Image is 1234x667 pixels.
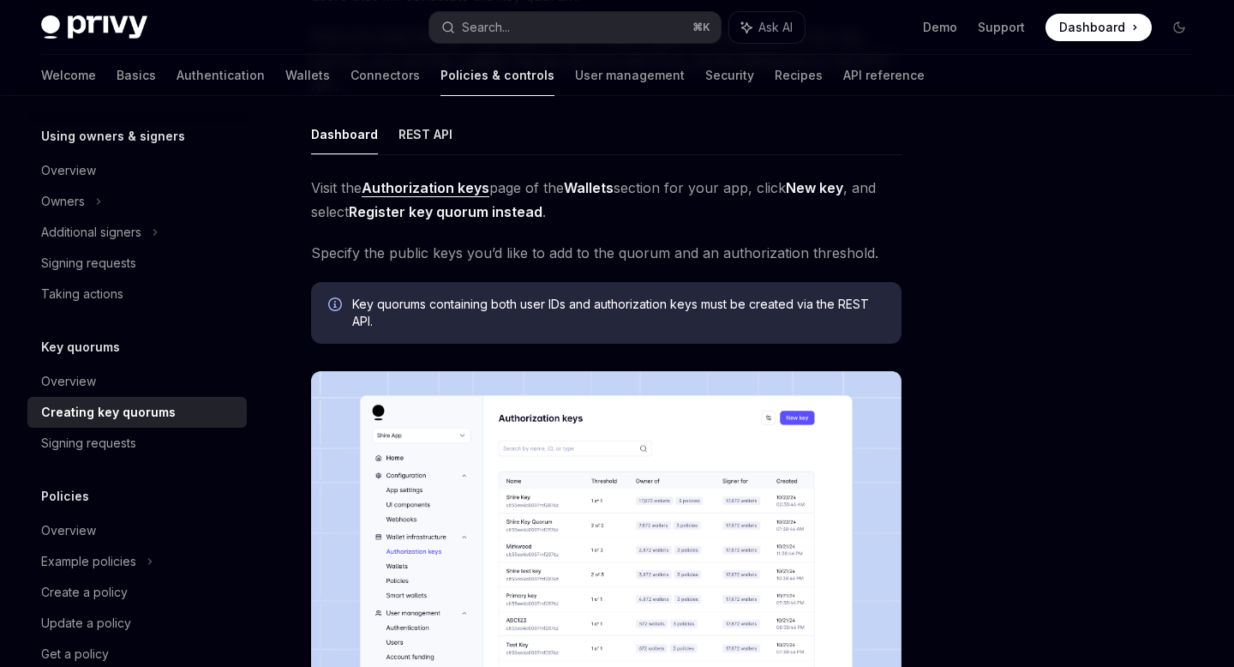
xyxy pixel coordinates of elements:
[27,428,247,459] a: Signing requests
[41,337,120,358] h5: Key quorums
[41,15,147,39] img: dark logo
[729,12,805,43] button: Ask AI
[41,284,123,304] div: Taking actions
[27,366,247,397] a: Overview
[1045,14,1152,41] a: Dashboard
[41,191,85,212] div: Owners
[311,241,902,265] span: Specify the public keys you’d like to add to the quorum and an authorization threshold.
[575,55,685,96] a: User management
[462,17,510,38] div: Search...
[41,402,176,423] div: Creating key quorums
[41,433,136,454] div: Signing requests
[41,644,109,664] div: Get a policy
[398,114,452,154] button: REST API
[311,176,902,224] span: Visit the page of the section for your app, click , and select .
[41,253,136,273] div: Signing requests
[352,296,884,330] span: Key quorums containing both user IDs and authorization keys must be created via the REST API.
[41,55,96,96] a: Welcome
[758,19,793,36] span: Ask AI
[27,577,247,608] a: Create a policy
[1165,14,1193,41] button: Toggle dark mode
[362,179,489,197] a: Authorization keys
[41,520,96,541] div: Overview
[41,160,96,181] div: Overview
[41,222,141,243] div: Additional signers
[41,613,131,634] div: Update a policy
[775,55,823,96] a: Recipes
[41,371,96,392] div: Overview
[27,155,247,186] a: Overview
[786,179,843,196] strong: New key
[311,114,378,154] button: Dashboard
[362,179,489,196] strong: Authorization keys
[27,279,247,309] a: Taking actions
[349,203,542,220] strong: Register key quorum instead
[923,19,957,36] a: Demo
[41,582,128,603] div: Create a policy
[429,12,720,43] button: Search...⌘K
[440,55,554,96] a: Policies & controls
[117,55,156,96] a: Basics
[564,179,614,196] strong: Wallets
[843,55,925,96] a: API reference
[328,297,345,315] svg: Info
[350,55,420,96] a: Connectors
[41,126,185,147] h5: Using owners & signers
[1059,19,1125,36] span: Dashboard
[27,608,247,639] a: Update a policy
[27,397,247,428] a: Creating key quorums
[177,55,265,96] a: Authentication
[27,248,247,279] a: Signing requests
[705,55,754,96] a: Security
[285,55,330,96] a: Wallets
[692,21,710,34] span: ⌘ K
[41,551,136,572] div: Example policies
[27,515,247,546] a: Overview
[41,486,89,507] h5: Policies
[978,19,1025,36] a: Support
